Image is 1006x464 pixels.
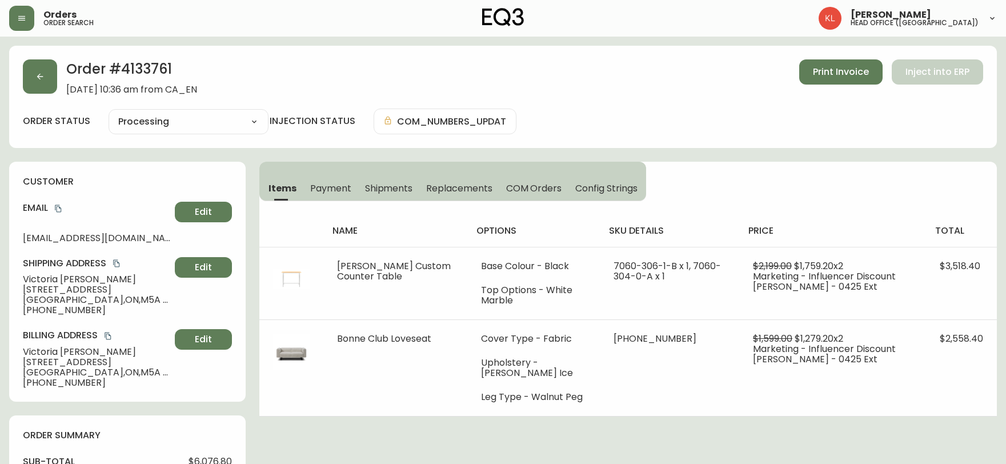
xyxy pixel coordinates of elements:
[753,259,792,273] span: $2,199.00
[609,225,730,237] h4: sku details
[614,332,696,345] span: [PHONE_NUMBER]
[819,7,841,30] img: 2c0c8aa7421344cf0398c7f872b772b5
[175,202,232,222] button: Edit
[365,182,413,194] span: Shipments
[23,429,232,442] h4: order summary
[23,115,90,127] label: order status
[476,225,591,237] h4: options
[337,332,431,345] span: Bonne Club Loveseat
[43,10,77,19] span: Orders
[23,233,170,243] span: [EMAIL_ADDRESS][DOMAIN_NAME]
[753,342,896,366] span: Marketing - Influencer Discount [PERSON_NAME] - 0425 Ext
[270,115,355,127] h4: injection status
[195,333,212,346] span: Edit
[23,257,170,270] h4: Shipping Address
[795,332,843,345] span: $1,279.20 x 2
[66,59,197,85] h2: Order # 4133761
[23,347,170,357] span: Victoria [PERSON_NAME]
[940,332,983,345] span: $2,558.40
[332,225,458,237] h4: name
[481,285,586,306] li: Top Options - White Marble
[23,329,170,342] h4: Billing Address
[940,259,980,273] span: $3,518.40
[23,274,170,285] span: Victoria [PERSON_NAME]
[23,305,170,315] span: [PHONE_NUMBER]
[481,334,586,344] li: Cover Type - Fabric
[268,182,296,194] span: Items
[481,261,586,271] li: Base Colour - Black
[23,202,170,214] h4: Email
[482,8,524,26] img: logo
[794,259,843,273] span: $1,759.20 x 2
[53,203,64,214] button: copy
[337,259,451,283] span: [PERSON_NAME] Custom Counter Table
[23,367,170,378] span: [GEOGRAPHIC_DATA] , ON , M5A 1J3 , CA
[195,261,212,274] span: Edit
[273,334,310,370] img: 29082d57-90d8-4bd9-99f8-66e6377adbc6Optional[bonne-club-fabric-loveseat].jpg
[23,175,232,188] h4: customer
[575,182,637,194] span: Config Strings
[273,261,310,298] img: 7060-305-MC-400-1-ckkvbwixb188p010256wb4bcp.jpg
[23,295,170,305] span: [GEOGRAPHIC_DATA] , ON , M5A 1J3 , CA
[481,392,586,402] li: Leg Type - Walnut Peg
[23,285,170,295] span: [STREET_ADDRESS]
[481,358,586,378] li: Upholstery - [PERSON_NAME] Ice
[43,19,94,26] h5: order search
[799,59,883,85] button: Print Invoice
[23,378,170,388] span: [PHONE_NUMBER]
[426,182,492,194] span: Replacements
[506,182,562,194] span: COM Orders
[935,225,988,237] h4: total
[175,329,232,350] button: Edit
[102,330,114,342] button: copy
[851,19,979,26] h5: head office ([GEOGRAPHIC_DATA])
[813,66,869,78] span: Print Invoice
[753,270,896,293] span: Marketing - Influencer Discount [PERSON_NAME] - 0425 Ext
[111,258,122,269] button: copy
[66,85,197,95] span: [DATE] 10:36 am from CA_EN
[195,206,212,218] span: Edit
[753,332,792,345] span: $1,599.00
[748,225,917,237] h4: price
[175,257,232,278] button: Edit
[851,10,931,19] span: [PERSON_NAME]
[310,182,351,194] span: Payment
[614,259,721,283] span: 7060-306-1-B x 1, 7060-304-0-A x 1
[23,357,170,367] span: [STREET_ADDRESS]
